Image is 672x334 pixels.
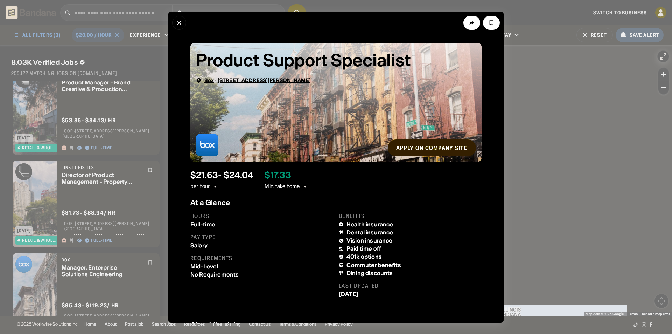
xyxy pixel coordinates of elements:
[190,254,333,261] div: Requirements
[339,282,482,289] div: Last updated
[339,291,482,297] div: [DATE]
[339,212,482,219] div: Benefits
[190,212,333,219] div: Hours
[346,245,381,252] div: Paid time off
[190,263,333,270] div: Mid-Level
[196,48,476,71] div: Product Support Specialist
[204,77,311,83] div: ·
[190,221,333,227] div: Full-time
[190,242,333,248] div: Salary
[346,237,393,244] div: Vision insurance
[190,183,210,190] div: per hour
[190,198,482,206] div: At a Glance
[190,320,482,328] div: About the Job
[204,77,214,83] span: Box
[172,15,186,29] button: Close
[396,145,468,150] div: Apply on company site
[218,77,311,83] span: [STREET_ADDRESS][PERSON_NAME]
[346,229,393,236] div: Dental insurance
[265,183,308,190] div: Min. take home
[190,271,333,278] div: No Requirements
[346,221,393,227] div: Health insurance
[265,170,291,180] div: $ 17.33
[346,270,393,276] div: Dining discounts
[346,253,382,260] div: 401k options
[190,170,253,180] div: $ 21.63 - $24.04
[196,134,218,156] img: Box logo
[346,261,401,268] div: Commuter benefits
[190,233,333,240] div: Pay type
